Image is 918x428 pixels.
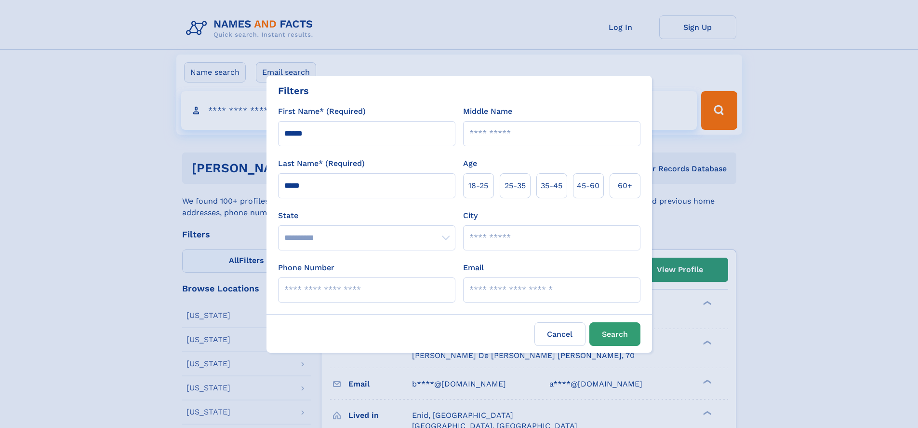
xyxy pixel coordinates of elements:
label: Cancel [534,322,585,346]
label: Last Name* (Required) [278,158,365,169]
label: State [278,210,455,221]
button: Search [589,322,640,346]
label: Age [463,158,477,169]
label: Phone Number [278,262,334,274]
label: Email [463,262,484,274]
label: Middle Name [463,106,512,117]
span: 45‑60 [577,180,599,192]
label: First Name* (Required) [278,106,366,117]
div: Filters [278,83,309,98]
span: 60+ [618,180,632,192]
label: City [463,210,478,221]
span: 35‑45 [541,180,562,192]
span: 25‑35 [505,180,526,192]
span: 18‑25 [468,180,488,192]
